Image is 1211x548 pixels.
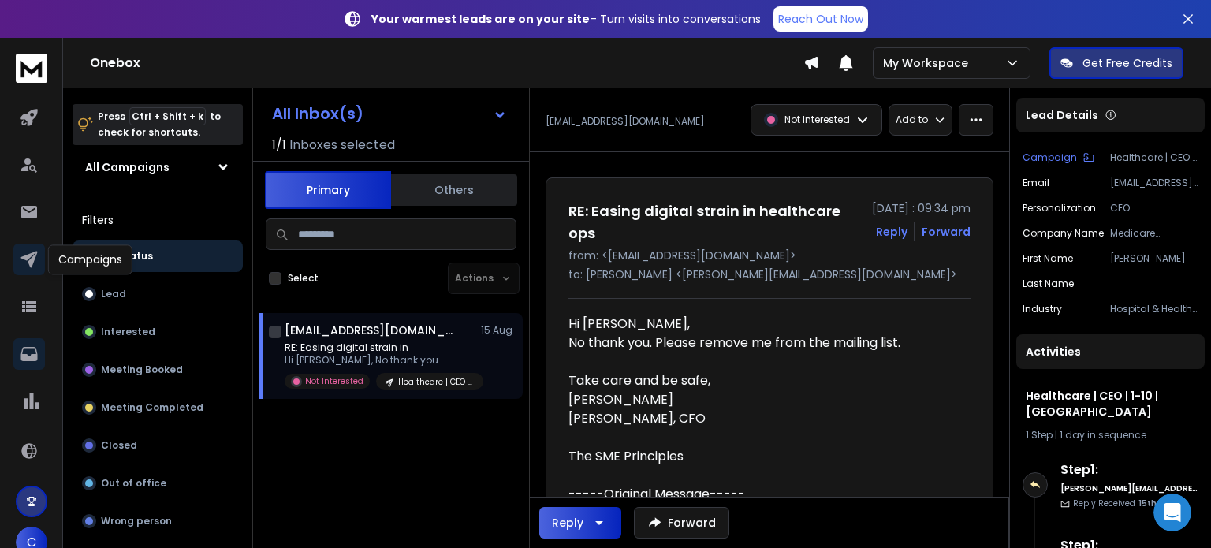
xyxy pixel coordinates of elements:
button: go back [10,6,40,36]
p: First Name [1023,252,1073,265]
button: Meeting Booked [73,354,243,386]
iframe: Intercom live chat [1153,494,1191,531]
button: Reply [539,507,621,539]
h6: Step 1 : [1060,460,1198,479]
button: All Status [73,240,243,272]
p: Add to [896,114,928,126]
h1: Onebox [90,54,803,73]
p: from: <[EMAIL_ADDRESS][DOMAIN_NAME]> [568,248,971,263]
div: Forward [922,224,971,240]
button: Wrong person [73,505,243,537]
button: Get Free Credits [1049,47,1183,79]
p: to: [PERSON_NAME] <[PERSON_NAME][EMAIL_ADDRESS][DOMAIN_NAME]> [568,267,971,282]
div: Hi [PERSON_NAME],I understand your concern, but if you are purchasing email accounts through our ... [13,187,259,391]
button: Reply [876,224,907,240]
p: Closed [101,439,137,452]
div: Reply [552,515,583,531]
p: industry [1023,303,1062,315]
span: 1 / 1 [272,136,286,155]
p: [PERSON_NAME] [1110,252,1198,265]
button: Interested [73,316,243,348]
div: Raj says… [13,187,303,419]
p: Medicare Compliance Solutions [1110,227,1198,240]
button: Forward [634,507,729,539]
div: man shrugging [196,89,290,165]
h1: RE: Easing digital strain in healthcare ops [568,200,863,244]
button: Gif picker [50,427,62,439]
textarea: Message… [13,393,302,420]
button: All Inbox(s) [259,98,520,129]
span: Ctrl + Shift + k [129,107,206,125]
p: Hi [PERSON_NAME], No thank you. [285,354,474,367]
img: logo [16,54,47,83]
p: [EMAIL_ADDRESS][DOMAIN_NAME] [546,115,705,128]
span: 1 Step [1026,428,1053,442]
p: Wrong person [101,515,172,527]
p: Healthcare | CEO | 1-10 | [GEOGRAPHIC_DATA] [398,376,474,388]
p: Interested [101,326,155,338]
h1: [EMAIL_ADDRESS][DOMAIN_NAME] [285,322,458,338]
div: I understand your concern, but if you are purchasing email accounts through our platform, adding ... [25,212,246,382]
p: Not Interested [784,114,850,126]
button: Upload attachment [75,427,88,439]
p: Personalization [1023,202,1096,214]
p: Get Free Credits [1082,55,1172,71]
div: Close [277,6,305,35]
p: [DATE] : 09:34 pm [872,200,971,216]
p: Lead Details [1026,107,1098,123]
button: Send a message… [270,420,296,445]
p: Last Name [1023,278,1074,290]
p: Lead [101,288,126,300]
p: Email [1023,177,1049,189]
h3: Inboxes selected [289,136,395,155]
p: RE: Easing digital strain in [285,341,474,354]
h1: All Campaigns [85,159,170,175]
button: Home [247,6,277,36]
p: Out of office [101,477,166,490]
p: Meeting Completed [101,401,203,414]
p: Campaign [1023,151,1077,164]
p: My Workspace [883,55,974,71]
p: Not Interested [305,375,363,387]
h1: Healthcare | CEO | 1-10 | [GEOGRAPHIC_DATA] [1026,388,1195,419]
button: Others [391,173,517,207]
span: 15th, Aug [1138,498,1177,509]
div: man shrugging [183,70,303,174]
p: [EMAIL_ADDRESS][DOMAIN_NAME] [1110,177,1198,189]
p: Hospital & Health Care [1110,303,1198,315]
p: Healthcare | CEO | 1-10 | [GEOGRAPHIC_DATA] [1110,151,1198,164]
h1: All Inbox(s) [272,106,363,121]
img: Profile image for Box [45,9,70,34]
p: The team can also help [76,20,196,35]
span: 1 day in sequence [1060,428,1146,442]
button: Closed [73,430,243,461]
button: Lead [73,278,243,310]
button: Primary [265,171,391,209]
p: CEO [1110,202,1198,214]
button: All Campaigns [73,151,243,183]
h6: [PERSON_NAME][EMAIL_ADDRESS][DOMAIN_NAME] [1060,483,1198,494]
h1: Box [76,8,99,20]
p: – Turn visits into conversations [371,11,761,27]
button: Campaign [1023,151,1094,164]
p: Reply Received [1073,498,1177,509]
button: Meeting Completed [73,392,243,423]
button: Emoji picker [24,427,37,439]
p: Press to check for shortcuts. [98,109,221,140]
p: Meeting Booked [101,363,183,376]
div: Convier says… [13,70,303,187]
div: Hi [PERSON_NAME], [25,196,246,212]
p: Reach Out Now [778,11,863,27]
div: | [1026,429,1195,442]
button: Out of office [73,468,243,499]
p: 15 Aug [481,324,516,337]
p: Company Name [1023,227,1104,240]
label: Select [288,272,319,285]
strong: Your warmest leads are on your site [371,11,590,27]
a: Reach Out Now [773,6,868,32]
h3: Filters [73,209,243,231]
div: Campaigns [48,244,132,274]
div: Activities [1016,334,1205,369]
